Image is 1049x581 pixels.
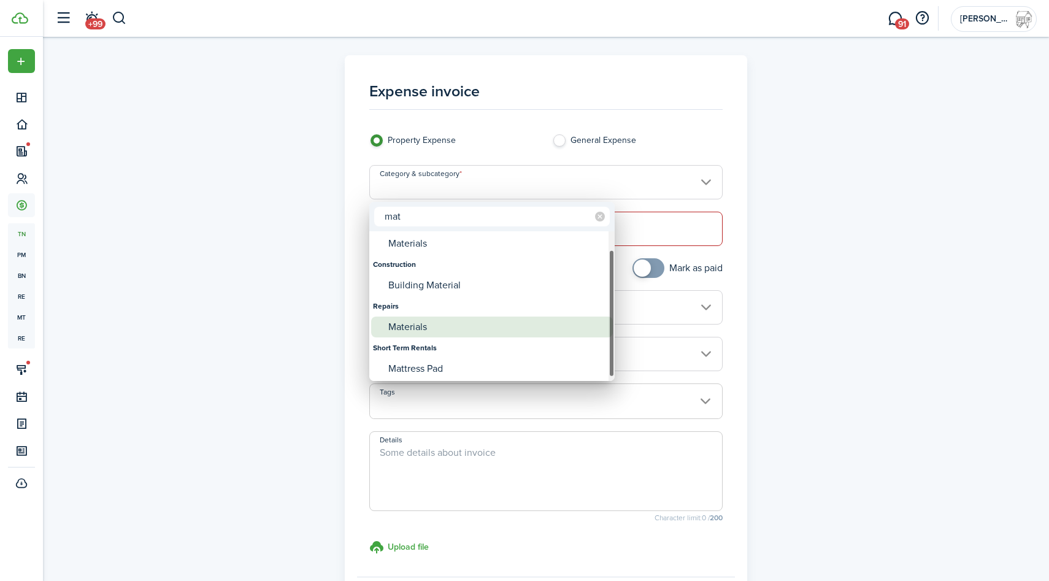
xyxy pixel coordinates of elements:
div: Repairs [373,296,611,317]
div: Materials [388,233,605,254]
mbsc-wheel: Category & subcategory [369,231,615,381]
div: Mattress Pad [388,358,605,379]
div: Construction [373,254,611,275]
div: Materials [388,317,605,337]
div: Short Term Rentals [373,337,611,358]
input: Search [374,207,610,226]
div: Building Material [388,275,605,296]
